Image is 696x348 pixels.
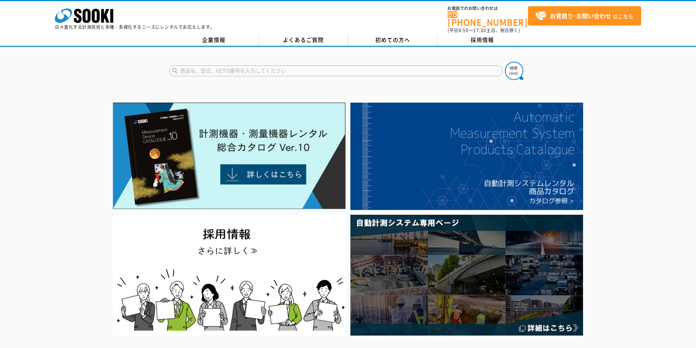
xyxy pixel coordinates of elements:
[535,11,633,22] span: はこちら
[528,6,641,26] a: お見積り･お問い合わせはこちら
[350,103,583,210] img: 自動計測システムカタログ
[505,62,523,80] img: btn_search.png
[113,215,346,336] img: SOOKI recruit
[348,35,438,46] a: 初めての方へ
[448,27,520,34] span: (平日 ～ 土日、祝日除く)
[473,27,486,34] span: 17:30
[259,35,348,46] a: よくあるご質問
[448,11,528,26] a: [PHONE_NUMBER]
[459,27,469,34] span: 8:50
[448,6,528,11] span: お電話でのお問い合わせは
[350,215,583,336] img: 自動計測システム専用ページ
[550,11,611,20] strong: お見積り･お問い合わせ
[55,25,215,29] p: 日々進化する計測技術と多種・多様化するニーズにレンタルでお応えします。
[438,35,527,46] a: 採用情報
[169,35,259,46] a: 企業情報
[113,103,346,209] img: Catalog Ver10
[375,36,410,44] span: 初めての方へ
[169,65,503,76] input: 商品名、型式、NETIS番号を入力してください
